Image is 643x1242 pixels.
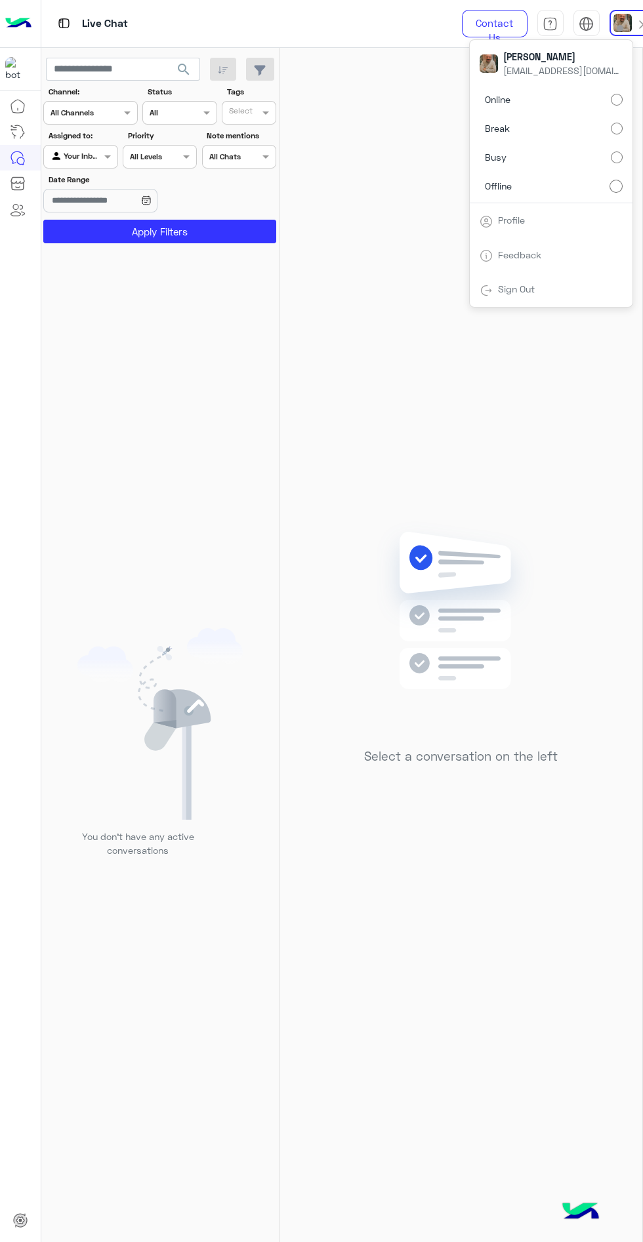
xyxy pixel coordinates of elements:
label: Date Range [49,174,196,186]
img: tab [579,16,594,31]
label: Channel: [49,86,136,98]
a: Profile [498,214,525,226]
img: tab [480,215,493,228]
img: userImage [480,54,498,73]
input: Busy [611,151,623,163]
img: Logo [5,10,31,37]
input: Break [611,123,623,134]
a: tab [537,10,564,37]
span: [PERSON_NAME] [503,50,621,64]
a: Contact Us [462,10,528,37]
img: tab [480,249,493,262]
span: Break [485,121,510,135]
img: tab [56,15,72,31]
span: Busy [485,150,507,164]
label: Status [148,86,215,98]
img: tab [543,16,558,31]
a: Sign Out [498,283,535,294]
input: Offline [610,180,623,193]
p: Live Chat [82,15,128,33]
img: empty users [77,628,243,820]
img: no messages [366,521,556,739]
button: Apply Filters [43,220,276,243]
label: Assigned to: [49,130,116,142]
label: Tags [227,86,275,98]
span: Online [485,92,510,106]
img: hulul-logo.png [558,1190,604,1235]
label: Priority [128,130,196,142]
span: [EMAIL_ADDRESS][DOMAIN_NAME] [503,64,621,77]
img: userImage [613,14,632,32]
a: Feedback [498,249,541,260]
button: search [168,58,200,86]
img: tab [480,284,493,297]
span: search [176,62,192,77]
span: Offline [485,179,512,193]
label: Note mentions [207,130,274,142]
input: Online [611,94,623,106]
img: 1403182699927242 [5,57,29,81]
h5: Select a conversation on the left [364,749,558,764]
p: You don’t have any active conversations [72,830,204,858]
div: Select [227,105,253,120]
